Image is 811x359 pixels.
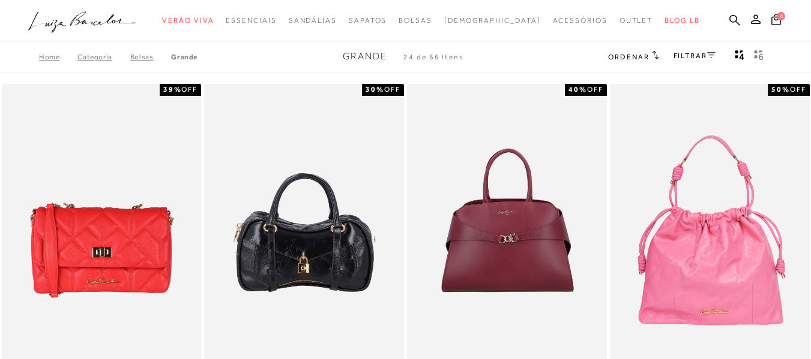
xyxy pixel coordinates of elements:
span: Essenciais [226,16,276,25]
span: [DEMOGRAPHIC_DATA] [444,16,541,25]
span: Verão Viva [162,16,214,25]
strong: 39% [163,85,182,93]
button: gridText6Desc [750,49,767,65]
a: BLOG LB [665,10,699,32]
strong: 30% [366,85,384,93]
a: noSubCategoriesText [553,10,607,32]
span: Grande [343,51,387,62]
a: Home [39,53,77,61]
a: noSubCategoriesText [620,10,653,32]
span: 24 de 66 itens [403,53,464,61]
span: BLOG LB [665,16,699,25]
a: noSubCategoriesText [162,10,214,32]
strong: 50% [771,85,790,93]
strong: 40% [568,85,587,93]
span: OFF [181,85,197,93]
span: Sandálias [289,16,337,25]
span: Acessórios [553,16,607,25]
a: noSubCategoriesText [349,10,387,32]
a: noSubCategoriesText [399,10,432,32]
button: Mostrar 4 produtos por linha [731,49,748,65]
button: 4 [768,13,785,29]
a: noSubCategoriesText [444,10,541,32]
span: Ordenar [608,53,649,61]
span: OFF [384,85,400,93]
a: Categoria [77,53,130,61]
span: Sapatos [349,16,387,25]
span: Bolsas [399,16,432,25]
a: noSubCategoriesText [289,10,337,32]
span: Outlet [620,16,653,25]
span: OFF [790,85,806,93]
a: FILTRAR [674,52,716,60]
a: noSubCategoriesText [226,10,276,32]
span: OFF [587,85,603,93]
a: Bolsas [130,53,172,61]
span: 4 [777,12,785,20]
a: Grande [171,53,197,61]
